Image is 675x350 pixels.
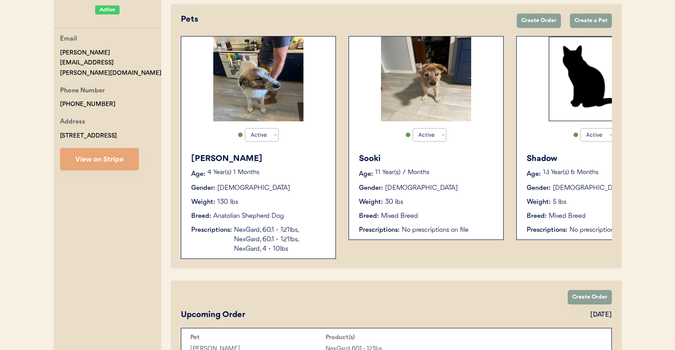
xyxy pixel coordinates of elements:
[181,309,245,321] div: Upcoming Order
[527,198,551,207] div: Weight:
[60,86,105,97] div: Phone Number
[326,334,461,341] div: Product(s)
[191,198,215,207] div: Weight:
[217,198,238,207] div: 130 lbs
[181,14,508,26] div: Pets
[191,153,326,165] div: [PERSON_NAME]
[60,131,117,141] div: [STREET_ADDRESS]
[527,212,546,221] div: Breed:
[569,226,662,235] div: No prescriptions on file
[549,212,586,221] div: Mixed Breed
[191,170,205,179] div: Age:
[60,148,139,170] button: View on Stripe
[381,212,418,221] div: Mixed Breed
[190,334,326,341] div: Pet
[527,226,567,235] div: Prescriptions:
[191,226,232,235] div: Prescriptions:
[207,170,326,176] p: 4 Year(s) 1 Months
[517,14,561,28] button: Create Order
[375,170,494,176] p: 11 Year(s) 7 Months
[359,184,383,193] div: Gender:
[527,184,551,193] div: Gender:
[527,170,541,179] div: Age:
[213,37,303,121] img: image.jpg
[543,170,662,176] p: 13 Year(s) 6 Months
[191,184,215,193] div: Gender:
[60,117,85,128] div: Address
[359,226,399,235] div: Prescriptions:
[385,198,403,207] div: 30 lbs
[191,212,211,221] div: Breed:
[590,310,612,320] div: [DATE]
[549,37,639,121] img: Rectangle%2029%20%281%29.svg
[60,48,161,78] div: [PERSON_NAME][EMAIL_ADDRESS][PERSON_NAME][DOMAIN_NAME]
[217,184,290,193] div: [DEMOGRAPHIC_DATA]
[234,226,326,254] div: NexGard, 60.1 - 121lbs, NexGard, 60.1 - 121lbs, NexGard, 4 - 10lbs
[213,212,284,221] div: Anatolian Shepherd Dog
[359,212,379,221] div: Breed:
[402,226,494,235] div: No prescriptions on file
[553,184,625,193] div: [DEMOGRAPHIC_DATA]
[359,198,383,207] div: Weight:
[381,37,471,121] img: IMG_6033.jpeg
[385,184,458,193] div: [DEMOGRAPHIC_DATA]
[568,290,612,304] button: Create Order
[527,153,662,165] div: Shadow
[60,99,115,110] div: [PHONE_NUMBER]
[359,153,494,165] div: Sooki
[60,34,77,45] div: Email
[570,14,612,28] button: Create a Pet
[553,198,566,207] div: 5 lbs
[359,170,373,179] div: Age:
